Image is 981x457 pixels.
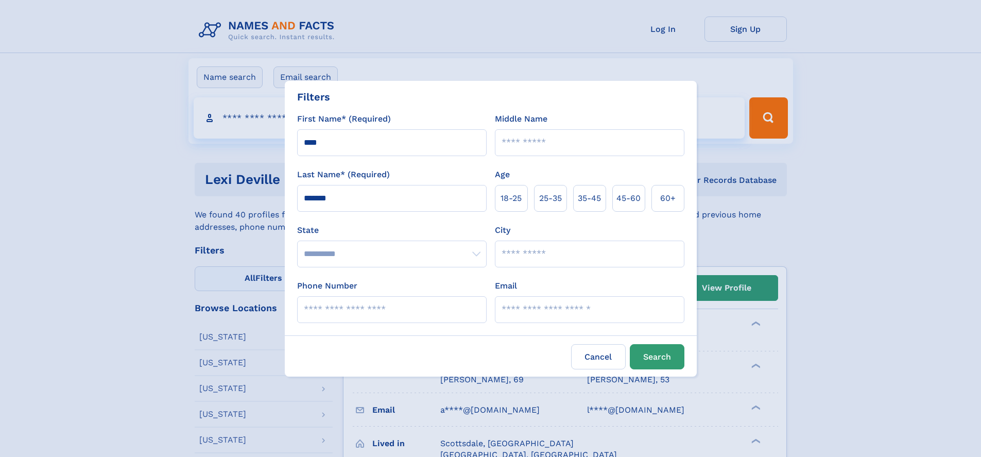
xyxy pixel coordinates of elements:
[495,113,547,125] label: Middle Name
[297,168,390,181] label: Last Name* (Required)
[571,344,626,369] label: Cancel
[297,224,487,236] label: State
[495,224,510,236] label: City
[501,192,522,205] span: 18‑25
[578,192,601,205] span: 35‑45
[297,113,391,125] label: First Name* (Required)
[495,168,510,181] label: Age
[660,192,676,205] span: 60+
[539,192,562,205] span: 25‑35
[297,89,330,105] div: Filters
[297,280,357,292] label: Phone Number
[495,280,517,292] label: Email
[630,344,684,369] button: Search
[616,192,641,205] span: 45‑60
